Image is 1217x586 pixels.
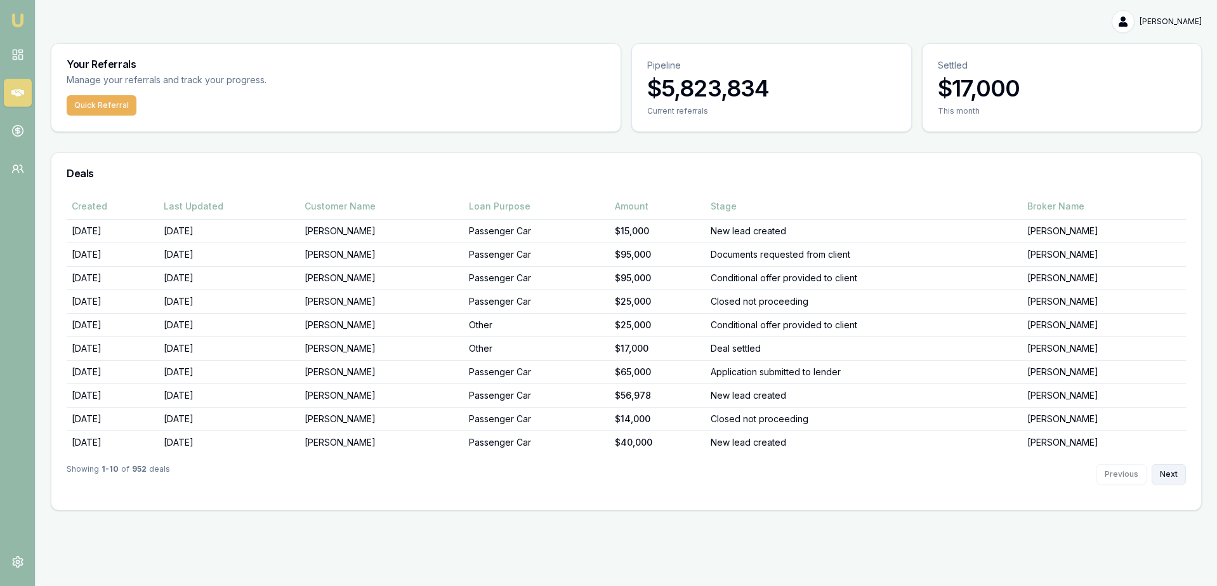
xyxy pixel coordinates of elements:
td: [PERSON_NAME] [299,313,463,336]
h3: Deals [67,168,1186,178]
td: Other [464,313,610,336]
td: [PERSON_NAME] [299,407,463,430]
td: [PERSON_NAME] [1022,219,1186,243]
td: New lead created [706,430,1022,454]
div: $95,000 [615,272,701,284]
div: $25,000 [615,319,701,331]
td: [PERSON_NAME] [1022,430,1186,454]
td: Passenger Car [464,243,610,266]
strong: 1 - 10 [102,464,119,484]
h3: Your Referrals [67,59,605,69]
div: $17,000 [615,342,701,355]
div: $40,000 [615,436,701,449]
div: Last Updated [164,200,294,213]
td: [DATE] [159,243,299,266]
button: Quick Referral [67,95,136,116]
td: [DATE] [67,383,159,407]
td: [DATE] [67,243,159,266]
div: Stage [711,200,1017,213]
td: Conditional offer provided to client [706,313,1022,336]
div: Customer Name [305,200,458,213]
td: [PERSON_NAME] [299,360,463,383]
td: [DATE] [159,430,299,454]
td: Passenger Car [464,383,610,407]
td: [DATE] [67,219,159,243]
div: Amount [615,200,701,213]
td: [PERSON_NAME] [1022,313,1186,336]
td: [DATE] [67,313,159,336]
div: $65,000 [615,366,701,378]
td: [DATE] [67,266,159,290]
div: This month [938,106,1187,116]
td: Passenger Car [464,219,610,243]
td: [DATE] [159,360,299,383]
div: Broker Name [1027,200,1181,213]
td: [PERSON_NAME] [1022,336,1186,360]
td: New lead created [706,383,1022,407]
td: [DATE] [67,407,159,430]
p: Manage your referrals and track your progress. [67,73,391,88]
div: $14,000 [615,413,701,425]
td: [PERSON_NAME] [1022,243,1186,266]
td: Deal settled [706,336,1022,360]
div: $15,000 [615,225,701,237]
td: Passenger Car [464,360,610,383]
td: [PERSON_NAME] [299,266,463,290]
td: [PERSON_NAME] [299,219,463,243]
button: Next [1152,464,1186,484]
td: Conditional offer provided to client [706,266,1022,290]
img: emu-icon-u.png [10,13,25,28]
div: Loan Purpose [469,200,605,213]
td: [DATE] [159,383,299,407]
td: [DATE] [159,313,299,336]
td: Passenger Car [464,266,610,290]
div: $25,000 [615,295,701,308]
td: [DATE] [159,266,299,290]
h3: $5,823,834 [647,76,896,101]
td: [DATE] [67,360,159,383]
td: [DATE] [67,290,159,313]
span: [PERSON_NAME] [1140,17,1202,27]
td: [DATE] [159,336,299,360]
td: Passenger Car [464,290,610,313]
td: [PERSON_NAME] [1022,290,1186,313]
div: $56,978 [615,389,701,402]
td: [DATE] [67,430,159,454]
td: [PERSON_NAME] [299,383,463,407]
p: Settled [938,59,1187,72]
td: New lead created [706,219,1022,243]
p: Pipeline [647,59,896,72]
td: Closed not proceeding [706,290,1022,313]
td: [DATE] [159,290,299,313]
div: Created [72,200,154,213]
td: [PERSON_NAME] [299,336,463,360]
td: [PERSON_NAME] [1022,360,1186,383]
td: Passenger Car [464,430,610,454]
div: $95,000 [615,248,701,261]
td: [PERSON_NAME] [299,290,463,313]
td: [PERSON_NAME] [1022,383,1186,407]
strong: 952 [132,464,147,484]
td: [PERSON_NAME] [299,430,463,454]
td: [PERSON_NAME] [1022,407,1186,430]
td: Application submitted to lender [706,360,1022,383]
td: Passenger Car [464,407,610,430]
div: Current referrals [647,106,896,116]
div: Showing of deals [67,464,170,484]
td: [PERSON_NAME] [1022,266,1186,290]
td: Closed not proceeding [706,407,1022,430]
td: Other [464,336,610,360]
h3: $17,000 [938,76,1187,101]
td: [DATE] [159,219,299,243]
td: [DATE] [159,407,299,430]
td: Documents requested from client [706,243,1022,266]
td: [DATE] [67,336,159,360]
td: [PERSON_NAME] [299,243,463,266]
